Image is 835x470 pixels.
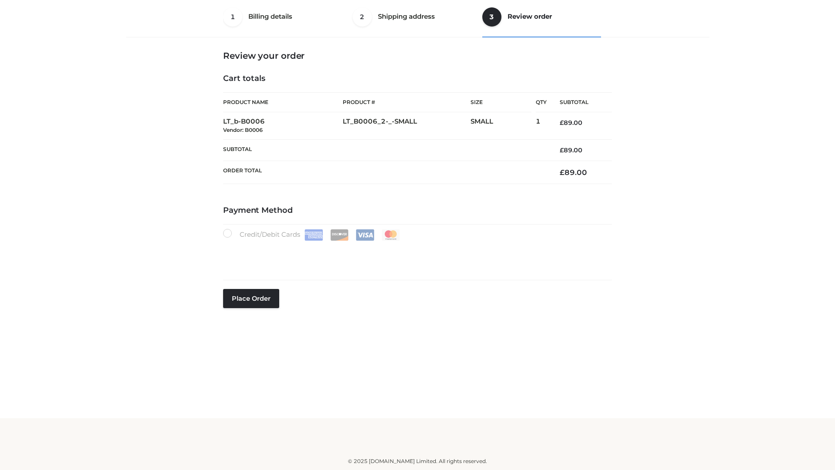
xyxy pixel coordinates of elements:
h4: Payment Method [223,206,612,215]
button: Place order [223,289,279,308]
td: 1 [536,112,547,140]
img: Visa [356,229,374,241]
img: Mastercard [381,229,400,241]
bdi: 89.00 [560,146,582,154]
th: Order Total [223,161,547,184]
td: SMALL [471,112,536,140]
small: Vendor: B0006 [223,127,263,133]
img: Amex [304,229,323,241]
h3: Review your order [223,50,612,61]
span: £ [560,168,564,177]
iframe: Secure payment input frame [221,239,610,271]
th: Subtotal [223,139,547,161]
bdi: 89.00 [560,119,582,127]
td: LT_B0006_2-_-SMALL [343,112,471,140]
img: Discover [330,229,349,241]
label: Credit/Debit Cards [223,229,401,241]
th: Product Name [223,92,343,112]
h4: Cart totals [223,74,612,84]
span: £ [560,146,564,154]
td: LT_b-B0006 [223,112,343,140]
th: Qty [536,92,547,112]
bdi: 89.00 [560,168,587,177]
div: © 2025 [DOMAIN_NAME] Limited. All rights reserved. [129,457,706,466]
th: Size [471,93,531,112]
th: Subtotal [547,93,612,112]
th: Product # [343,92,471,112]
span: £ [560,119,564,127]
